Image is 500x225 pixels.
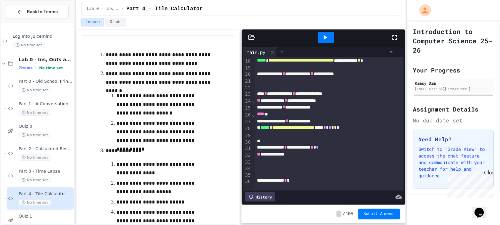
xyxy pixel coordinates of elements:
div: 19 [243,65,252,71]
span: / [343,211,345,217]
div: 30 [243,139,252,146]
span: Quiz 1 [19,214,73,219]
div: My Account [412,3,433,18]
span: / [121,6,124,12]
div: 36 [243,178,252,185]
span: Log Into Juicemind [13,34,73,39]
span: Fold line [252,98,255,104]
span: No time set [13,42,45,48]
span: No time set [19,87,51,93]
h2: Assignment Details [413,105,494,114]
span: No time set [19,155,51,161]
span: 7 items [19,66,32,70]
button: Submit Answer [358,209,400,219]
div: main.py [243,47,277,57]
div: 27 [243,118,252,125]
div: History [245,192,275,202]
span: No time set [39,66,63,70]
div: [EMAIL_ADDRESS][DOMAIN_NAME] [415,86,492,91]
button: Grade [105,18,126,26]
div: 18 [243,58,252,65]
div: 23 [243,91,252,98]
span: No time set [19,177,51,183]
span: Submit Answer [364,211,395,217]
div: 33 [243,159,252,166]
div: 32 [243,152,252,159]
h2: Your Progress [413,66,494,75]
h1: Introduction to Computer Science 25-26 [413,27,494,55]
button: Lesson [81,18,104,26]
div: 21 [243,78,252,85]
span: Part 0 - Old School Printer [19,79,73,84]
div: No due date set [413,116,494,124]
div: 26 [243,112,252,119]
div: 29 [243,132,252,139]
span: 100 [346,211,353,217]
span: Quiz 0 [19,124,73,129]
span: Back to Teams [27,8,58,15]
div: Kamsy Dim [415,80,492,86]
span: Part 3 - Time Lapse [19,169,73,174]
span: Part 2 - Calculated Rectangle [19,146,73,152]
div: 24 [243,98,252,105]
span: • [35,65,36,70]
span: Part 1 - A Conversation [19,101,73,107]
span: Part 4 - Tile Calculator [126,5,203,13]
p: Switch to "Grade View" to access the chat feature and communicate with your teacher for help and ... [419,146,489,179]
div: 31 [243,145,252,152]
span: No time set [19,200,51,206]
div: Chat with us now!Close [3,3,46,42]
h3: Need Help? [419,135,489,143]
div: 20 [243,71,252,78]
span: Lab 0 - Ins, Outs and a Little Math [19,57,73,63]
span: No time set [19,110,51,116]
span: Fold line [252,112,255,117]
button: Back to Teams [6,5,69,19]
span: - [337,211,342,217]
div: 22 [243,85,252,91]
span: Lab 0 - Ins, Outs and a Little Math [87,6,119,12]
iframe: chat widget [445,170,493,198]
span: Part 4 - Tile Calculator [19,191,73,197]
div: 35 [243,172,252,179]
div: 25 [243,105,252,112]
div: main.py [243,49,269,56]
span: No time set [19,132,51,138]
div: 34 [243,165,252,172]
div: 28 [243,125,252,132]
iframe: chat widget [472,199,493,218]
